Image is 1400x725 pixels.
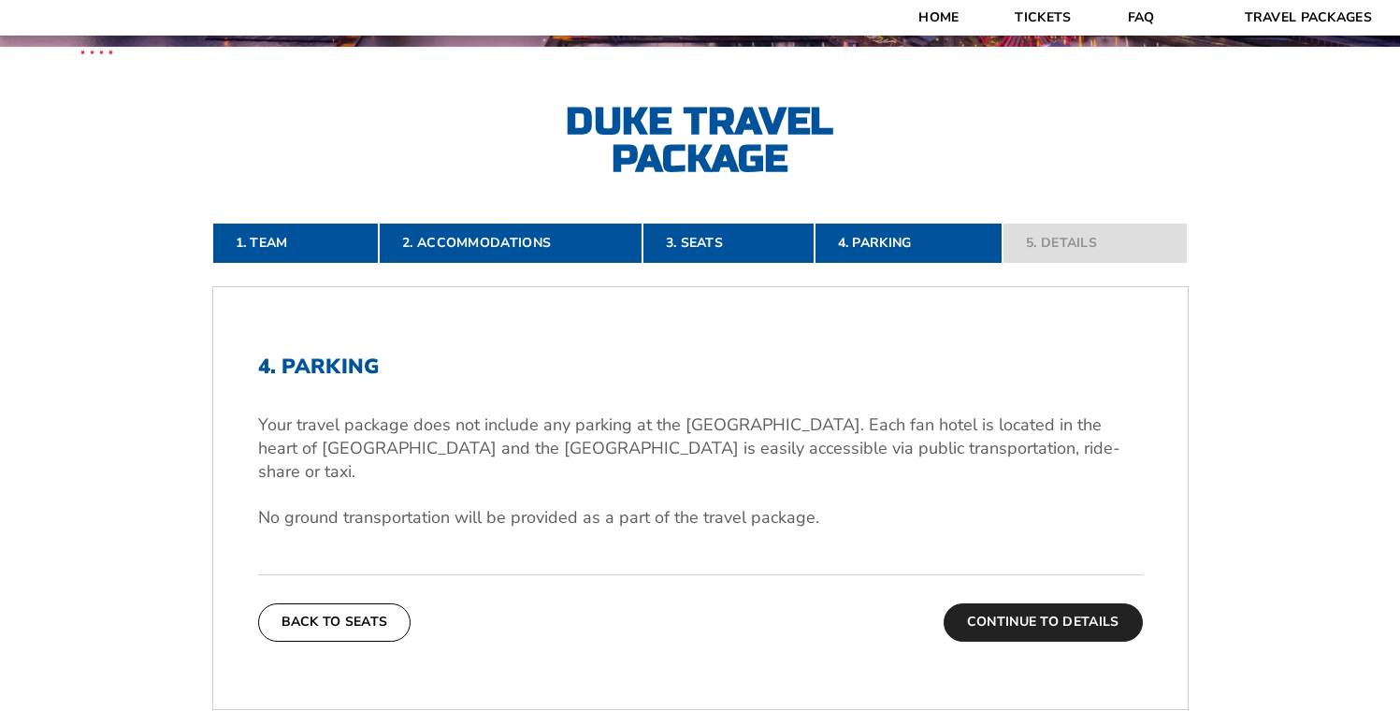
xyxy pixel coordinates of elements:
button: Continue To Details [944,603,1143,641]
img: CBS Sports Thanksgiving Classic [56,9,137,91]
p: Your travel package does not include any parking at the [GEOGRAPHIC_DATA]. Each fan hotel is loca... [258,413,1143,485]
a: 2. Accommodations [379,223,642,264]
p: No ground transportation will be provided as a part of the travel package. [258,506,1143,529]
h2: Duke Travel Package [495,103,906,178]
a: 3. Seats [642,223,815,264]
button: Back To Seats [258,603,411,641]
a: 1. Team [212,223,380,264]
h2: 4. Parking [258,355,1143,379]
